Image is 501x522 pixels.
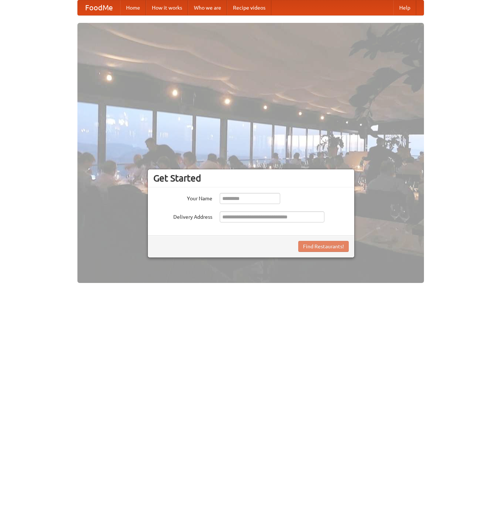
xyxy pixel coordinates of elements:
[146,0,188,15] a: How it works
[298,241,349,252] button: Find Restaurants!
[120,0,146,15] a: Home
[153,211,212,221] label: Delivery Address
[153,193,212,202] label: Your Name
[227,0,271,15] a: Recipe videos
[153,173,349,184] h3: Get Started
[393,0,416,15] a: Help
[78,0,120,15] a: FoodMe
[188,0,227,15] a: Who we are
